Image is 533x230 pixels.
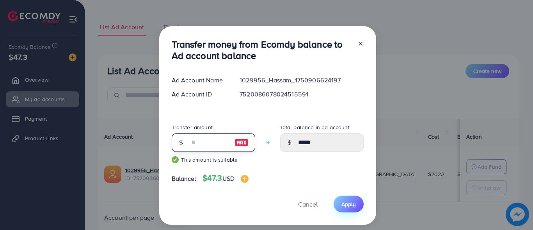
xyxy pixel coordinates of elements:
[165,90,234,99] div: Ad Account ID
[233,76,370,85] div: 1029956_Hassam_1750906624197
[165,76,234,85] div: Ad Account Name
[280,123,350,131] label: Total balance in ad account
[222,174,235,183] span: USD
[288,196,327,212] button: Cancel
[298,200,318,209] span: Cancel
[334,196,364,212] button: Apply
[341,200,356,208] span: Apply
[172,123,213,131] label: Transfer amount
[172,156,179,163] img: guide
[172,174,196,183] span: Balance:
[172,156,255,164] small: This amount is suitable
[235,138,249,147] img: image
[203,173,249,183] h4: $47.3
[233,90,370,99] div: 7520086078024515591
[241,175,249,183] img: image
[172,39,351,61] h3: Transfer money from Ecomdy balance to Ad account balance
